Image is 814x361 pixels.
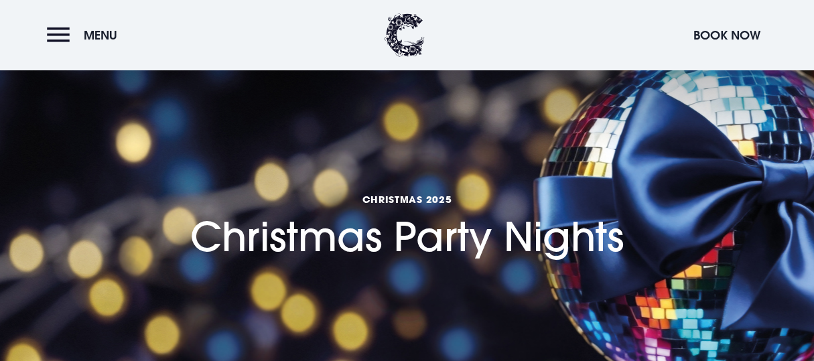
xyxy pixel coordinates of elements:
button: Book Now [687,21,767,50]
button: Menu [47,21,124,50]
h1: Christmas Party Nights [190,148,624,261]
span: Menu [84,27,117,43]
span: Christmas 2025 [190,193,624,206]
img: Clandeboye Lodge [385,13,425,57]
